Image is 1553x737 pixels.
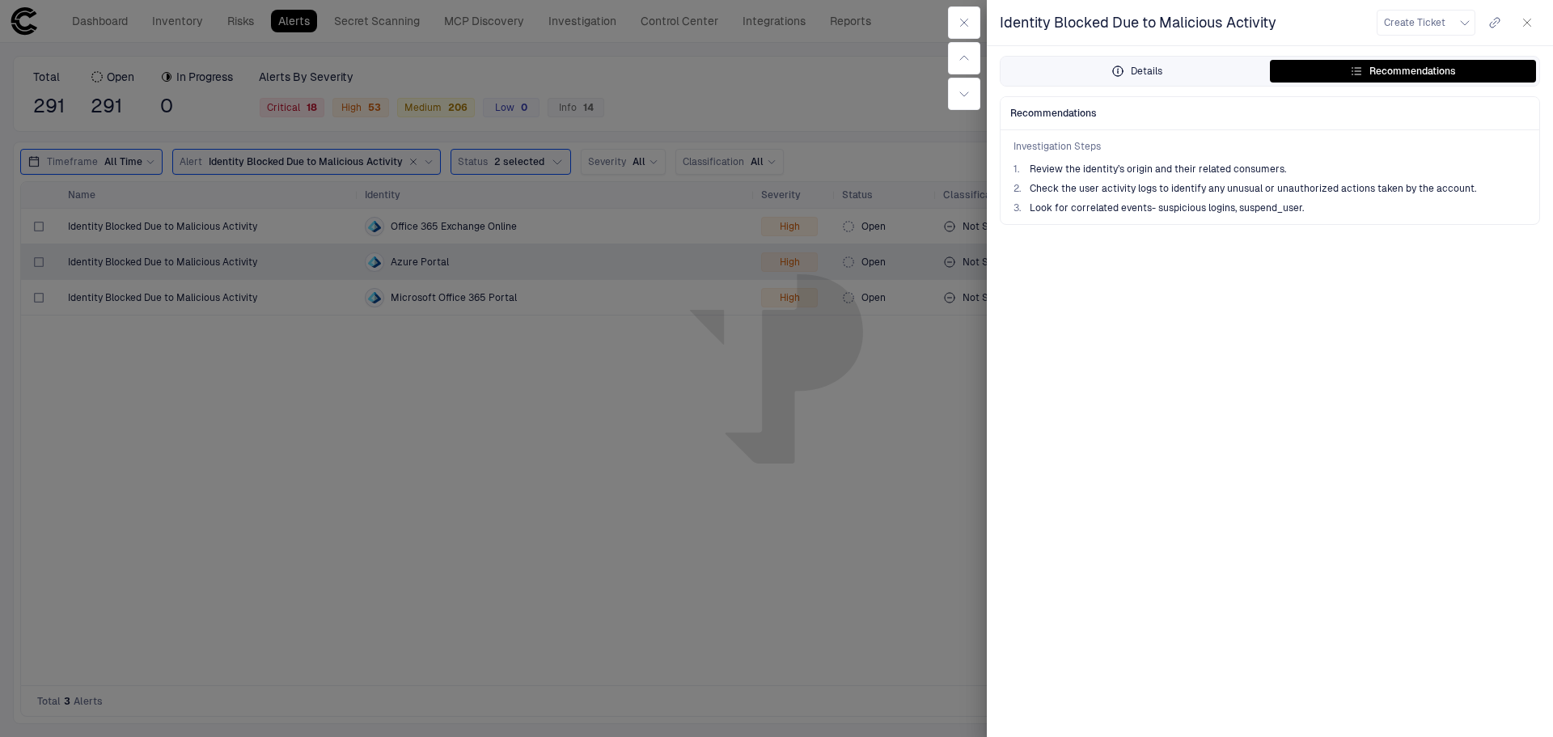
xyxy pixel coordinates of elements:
span: Check the user activity logs to identify any unusual or unauthorized actions taken by the account. [1030,182,1476,195]
span: 3 . [1013,201,1023,214]
span: Identity Blocked Due to Malicious Activity [1000,13,1276,32]
span: 1 . [1013,163,1023,176]
span: Investigation Steps [1013,140,1526,153]
span: Create Ticket [1384,16,1445,29]
div: Recommendations [1350,65,1456,78]
span: Look for correlated events- suspicious logins, suspend_user. [1030,201,1304,214]
span: Review the identity’s origin and their related consumers. [1030,163,1286,176]
span: 2 . [1013,182,1023,195]
div: Details [1111,65,1162,78]
button: Create Ticket [1377,10,1475,36]
span: Recommendations [1010,107,1097,120]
